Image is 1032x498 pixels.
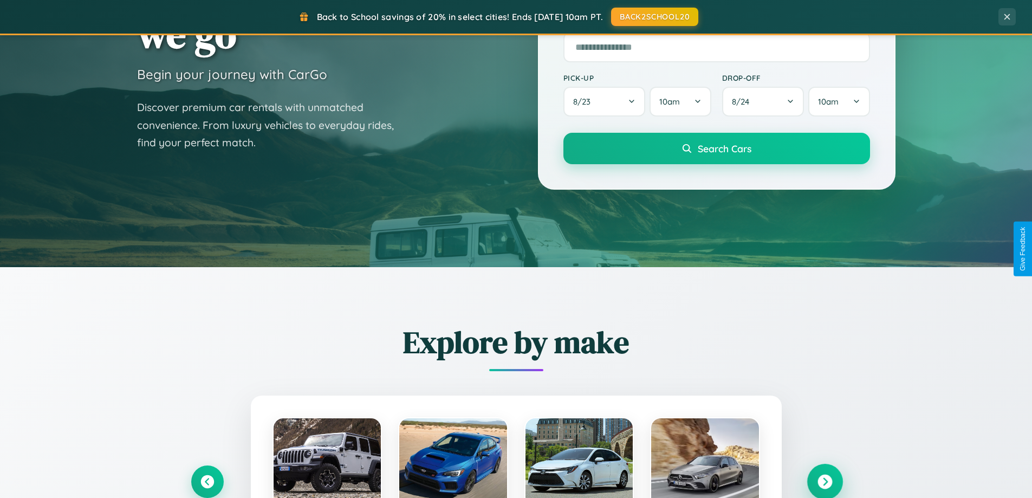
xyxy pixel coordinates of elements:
[573,96,596,107] span: 8 / 23
[563,73,711,82] label: Pick-up
[722,87,804,117] button: 8/24
[808,87,869,117] button: 10am
[137,99,408,152] p: Discover premium car rentals with unmatched convenience. From luxury vehicles to everyday rides, ...
[818,96,839,107] span: 10am
[650,87,711,117] button: 10am
[698,143,751,154] span: Search Cars
[1019,227,1027,271] div: Give Feedback
[722,73,870,82] label: Drop-off
[137,66,327,82] h3: Begin your journey with CarGo
[732,96,755,107] span: 8 / 24
[563,133,870,164] button: Search Cars
[317,11,603,22] span: Back to School savings of 20% in select cities! Ends [DATE] 10am PT.
[191,321,841,363] h2: Explore by make
[659,96,680,107] span: 10am
[563,87,646,117] button: 8/23
[611,8,698,26] button: BACK2SCHOOL20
